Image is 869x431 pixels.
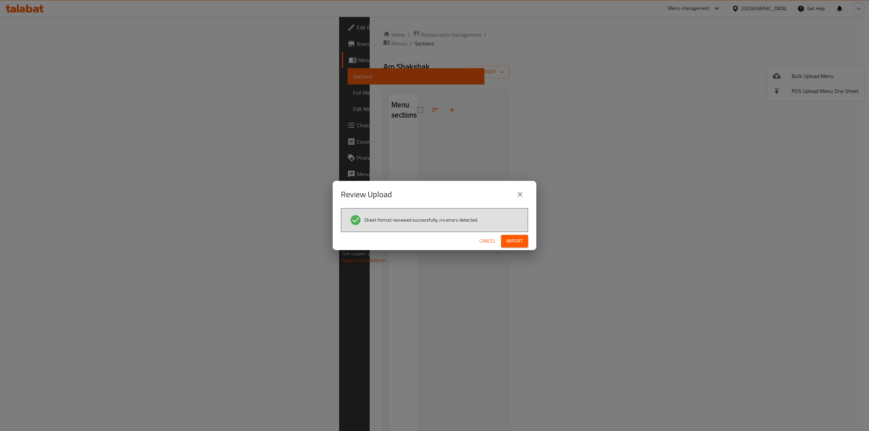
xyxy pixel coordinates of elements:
h2: Review Upload [341,189,392,200]
span: Sheet format reviewed successfully, no errors detected. [364,217,478,223]
button: Cancel [477,235,498,247]
button: close [512,186,528,203]
span: Import [506,237,523,245]
button: Import [501,235,528,247]
span: Cancel [479,237,496,245]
